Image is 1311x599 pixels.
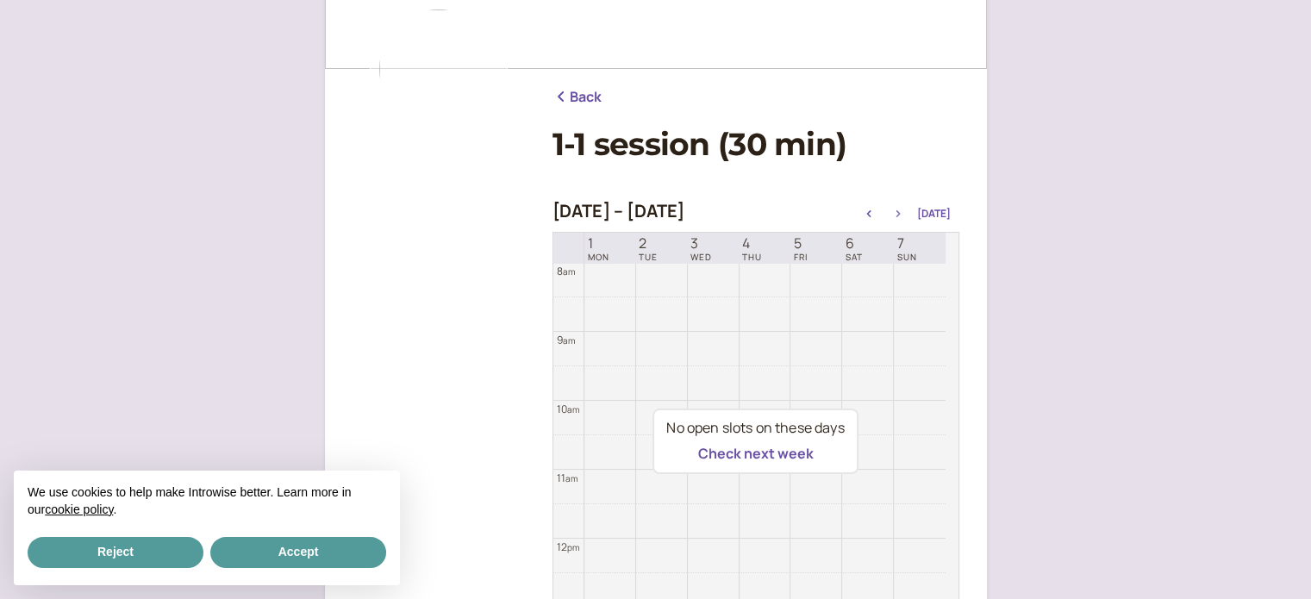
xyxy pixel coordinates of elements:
[666,417,844,440] div: No open slots on these days
[14,471,400,533] div: We use cookies to help make Introwise better. Learn more in our .
[552,126,959,163] h1: 1-1 session (30 min)
[917,208,951,220] button: [DATE]
[45,502,113,516] a: cookie policy
[697,446,813,461] button: Check next week
[552,86,602,109] a: Back
[552,201,685,222] h2: [DATE] – [DATE]
[210,537,386,568] button: Accept
[28,537,203,568] button: Reject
